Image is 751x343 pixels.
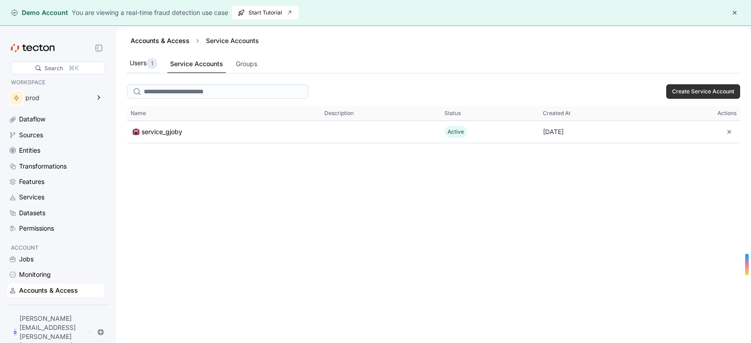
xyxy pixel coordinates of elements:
p: ACCOUNT [11,243,101,252]
a: Permissions [7,222,104,235]
a: Accounts & Access [131,37,190,44]
span: Start Tutorial [238,6,293,19]
div: Search⌘K [11,62,105,74]
div: Services [19,192,44,202]
p: 1 [151,59,153,68]
a: Sources [7,128,104,142]
div: Service Accounts [170,59,223,69]
div: Features [19,177,44,187]
div: Service Accounts [202,36,263,45]
div: prod [25,95,90,101]
div: [DATE] [539,123,654,141]
a: Datasets [7,206,104,220]
span: Name [131,110,146,117]
a: service_gjoby [131,126,182,137]
button: Create Service Account [666,84,740,99]
span: Created At [543,110,571,117]
div: Search [44,64,63,72]
span: Description [324,110,354,117]
div: Entities [19,145,40,155]
a: Jobs [7,252,104,266]
div: Users [130,58,157,69]
span: Actions [717,110,736,117]
div: G [13,327,18,338]
div: Groups [236,59,257,69]
div: You are viewing a real-time fraud detection use case [72,8,228,18]
div: Accounts & Access [19,285,78,295]
div: ⌘K [68,63,79,73]
div: Transformations [19,161,67,171]
div: Datasets [19,208,45,218]
button: Start Tutorial [232,5,299,20]
a: Services [7,190,104,204]
div: Permissions [19,223,54,233]
div: Demo Account [11,8,68,17]
div: Dataflow [19,114,45,124]
span: Status [444,110,461,117]
span: Active [448,128,464,135]
a: Features [7,175,104,188]
div: service_gjoby [141,126,182,137]
div: Jobs [19,254,34,264]
a: Accounts & Access [7,284,104,297]
a: Dataflow [7,112,104,126]
a: Entities [7,144,104,157]
div: Sources [19,130,43,140]
a: Transformations [7,159,104,173]
span: Create Service Account [672,85,734,98]
p: WORKSPACE [11,78,101,87]
a: Monitoring [7,268,104,281]
div: Monitoring [19,270,51,280]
